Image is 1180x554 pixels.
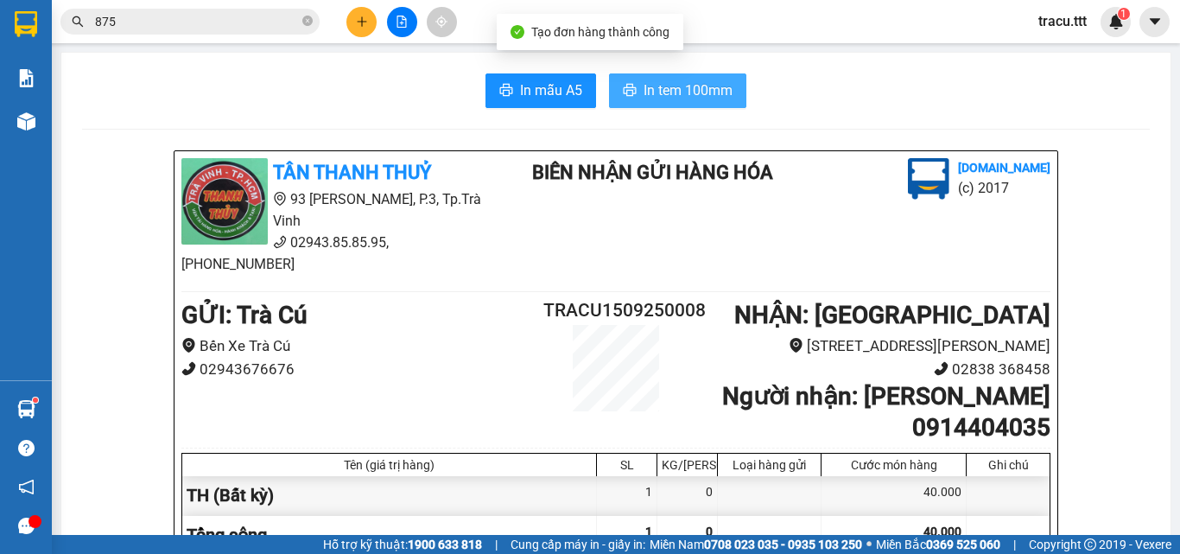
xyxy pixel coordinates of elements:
[15,16,41,35] span: Gửi:
[181,232,503,275] li: 02943.85.85.95, [PHONE_NUMBER]
[826,458,961,472] div: Cước món hàng
[495,535,498,554] span: |
[601,458,652,472] div: SL
[822,476,967,515] div: 40.000
[112,74,288,99] div: 02837510076
[650,535,862,554] span: Miền Nam
[511,25,524,39] span: check-circle
[1084,538,1096,551] span: copyright
[722,458,816,472] div: Loại hàng gửi
[688,334,1050,358] li: [STREET_ADDRESS][PERSON_NAME]
[543,296,688,325] h2: TRACU1509250008
[722,382,1050,442] b: Người nhận : [PERSON_NAME] 0914404035
[688,358,1050,381] li: 02838 368458
[95,12,299,31] input: Tìm tên, số ĐT hoặc mã đơn
[13,111,40,129] span: CR :
[18,518,35,534] span: message
[181,188,503,232] li: 93 [PERSON_NAME], P.3, Tp.Trà Vinh
[958,161,1050,175] b: [DOMAIN_NAME]
[657,476,718,515] div: 0
[597,476,657,515] div: 1
[181,334,543,358] li: Bến Xe Trà Cú
[1120,8,1126,20] span: 1
[72,16,84,28] span: search
[181,361,196,376] span: phone
[1147,14,1163,29] span: caret-down
[18,440,35,456] span: question-circle
[645,525,652,538] span: 1
[1108,14,1124,29] img: icon-new-feature
[187,458,592,472] div: Tên (giá trị hàng)
[734,301,1050,329] b: NHẬN : [GEOGRAPHIC_DATA]
[704,538,862,551] strong: 0708 023 035 - 0935 103 250
[346,7,377,37] button: plus
[511,535,645,554] span: Cung cấp máy in - giấy in:
[499,83,513,99] span: printer
[302,14,313,30] span: close-circle
[112,15,154,33] span: Nhận:
[789,338,803,353] span: environment
[958,177,1050,199] li: (c) 2017
[971,458,1045,472] div: Ghi chú
[273,192,287,206] span: environment
[17,400,35,418] img: warehouse-icon
[1139,7,1170,37] button: caret-down
[181,358,543,381] li: 02943676676
[485,73,596,108] button: printerIn mẫu A5
[15,11,37,37] img: logo-vxr
[427,7,457,37] button: aim
[876,535,1000,554] span: Miền Bắc
[934,361,948,376] span: phone
[531,25,669,39] span: Tạo đơn hàng thành công
[926,538,1000,551] strong: 0369 525 060
[181,158,268,245] img: logo.jpg
[187,525,267,545] span: Tổng cộng
[532,162,773,183] b: BIÊN NHẬN GỬI HÀNG HÓA
[181,301,308,329] b: GỬI : Trà Cú
[273,162,431,183] b: TÂN THANH THUỶ
[396,16,408,28] span: file-add
[17,112,35,131] img: warehouse-icon
[1118,8,1130,20] sup: 1
[1013,535,1016,554] span: |
[623,83,637,99] span: printer
[112,54,288,74] div: LABO ASIA
[356,16,368,28] span: plus
[387,7,417,37] button: file-add
[182,476,597,515] div: TH (Bất kỳ)
[1025,10,1101,32] span: tracu.ttt
[15,15,100,35] div: Trà Cú
[908,158,949,200] img: logo.jpg
[706,525,713,538] span: 0
[435,16,447,28] span: aim
[13,109,103,130] div: 20.000
[408,538,482,551] strong: 1900 633 818
[520,80,582,101] span: In mẫu A5
[302,16,313,26] span: close-circle
[644,80,733,101] span: In tem 100mm
[323,535,482,554] span: Hỗ trợ kỹ thuật:
[662,458,713,472] div: KG/[PERSON_NAME]
[112,15,288,54] div: [GEOGRAPHIC_DATA]
[866,541,872,548] span: ⚪️
[33,398,38,403] sup: 1
[923,525,961,538] span: 40.000
[17,69,35,87] img: solution-icon
[609,73,746,108] button: printerIn tem 100mm
[273,235,287,249] span: phone
[181,338,196,353] span: environment
[18,479,35,495] span: notification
